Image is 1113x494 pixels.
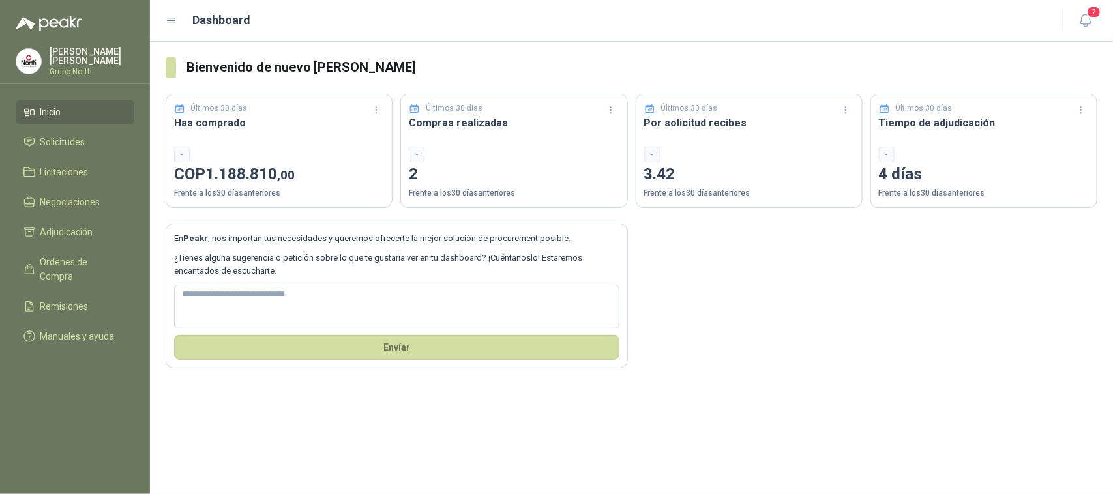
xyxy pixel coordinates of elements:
h3: Compras realizadas [409,115,619,131]
span: 1.188.810 [205,165,295,183]
span: Manuales y ayuda [40,329,115,343]
span: 7 [1087,6,1101,18]
span: Órdenes de Compra [40,255,122,283]
img: Logo peakr [16,16,82,31]
button: Envíar [174,335,619,360]
a: Negociaciones [16,190,134,214]
h3: Bienvenido de nuevo [PERSON_NAME] [186,57,1097,78]
p: Frente a los 30 días anteriores [174,187,384,199]
p: 3.42 [644,162,854,187]
div: - [644,147,660,162]
span: ,00 [277,167,295,182]
a: Solicitudes [16,130,134,154]
h3: Por solicitud recibes [644,115,854,131]
span: Solicitudes [40,135,85,149]
a: Órdenes de Compra [16,250,134,289]
button: 7 [1074,9,1097,33]
a: Adjudicación [16,220,134,244]
p: Grupo North [50,68,134,76]
div: - [409,147,424,162]
span: Adjudicación [40,225,93,239]
p: [PERSON_NAME] [PERSON_NAME] [50,47,134,65]
h3: Tiempo de adjudicación [879,115,1089,131]
a: Manuales y ayuda [16,324,134,349]
a: Licitaciones [16,160,134,184]
b: Peakr [183,233,208,243]
p: Últimos 30 días [191,102,248,115]
p: Últimos 30 días [426,102,482,115]
p: Últimos 30 días [895,102,952,115]
p: COP [174,162,384,187]
span: Licitaciones [40,165,89,179]
p: Últimos 30 días [660,102,717,115]
a: Remisiones [16,294,134,319]
h3: Has comprado [174,115,384,131]
p: Frente a los 30 días anteriores [644,187,854,199]
h1: Dashboard [193,11,251,29]
span: Remisiones [40,299,89,313]
p: Frente a los 30 días anteriores [879,187,1089,199]
span: Negociaciones [40,195,100,209]
a: Inicio [16,100,134,124]
div: - [879,147,895,162]
p: 2 [409,162,619,187]
p: Frente a los 30 días anteriores [409,187,619,199]
img: Company Logo [16,49,41,74]
p: En , nos importan tus necesidades y queremos ofrecerte la mejor solución de procurement posible. [174,232,619,245]
span: Inicio [40,105,61,119]
p: ¿Tienes alguna sugerencia o petición sobre lo que te gustaría ver en tu dashboard? ¡Cuéntanoslo! ... [174,252,619,278]
div: - [174,147,190,162]
p: 4 días [879,162,1089,187]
